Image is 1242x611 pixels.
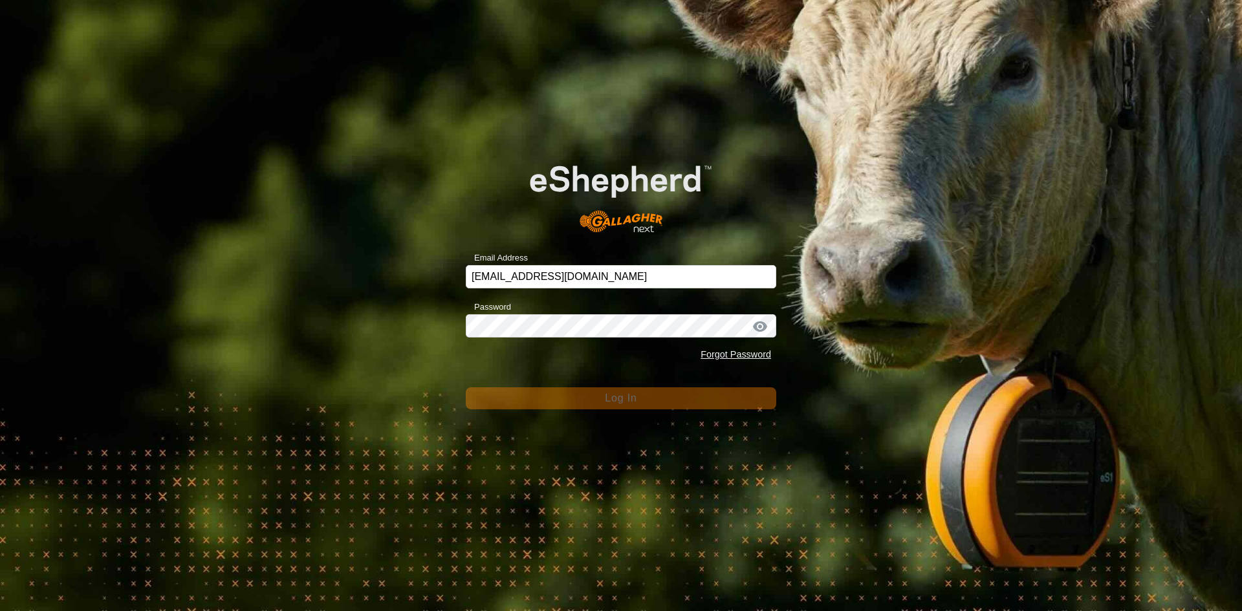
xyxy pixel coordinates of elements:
span: Log In [605,392,637,403]
img: E-shepherd Logo [497,140,745,246]
label: Email Address [466,252,528,264]
input: Email Address [466,265,776,288]
label: Password [466,301,511,314]
a: Forgot Password [701,349,771,359]
button: Log In [466,387,776,409]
